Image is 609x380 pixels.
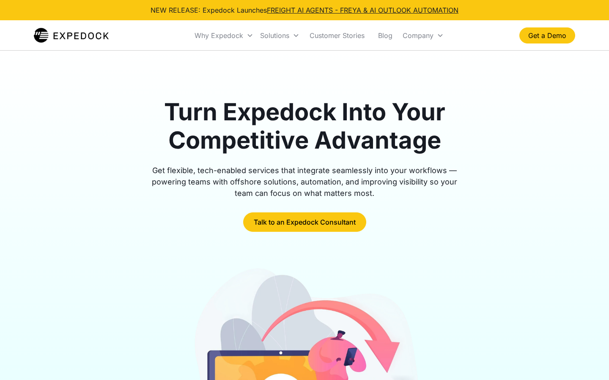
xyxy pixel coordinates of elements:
a: FREIGHT AI AGENTS - FREYA & AI OUTLOOK AUTOMATION [267,6,458,14]
a: Customer Stories [303,21,371,50]
iframe: Chat Widget [567,339,609,380]
div: Solutions [260,31,289,40]
a: home [34,27,109,44]
a: Blog [371,21,399,50]
a: Get a Demo [519,27,575,43]
div: NEW RELEASE: Expedock Launches [151,5,458,15]
div: Why Expedock [195,31,243,40]
a: Talk to an Expedock Consultant [243,212,366,232]
div: Why Expedock [191,21,257,50]
div: Solutions [257,21,303,50]
h1: Turn Expedock Into Your Competitive Advantage [142,98,467,155]
img: Expedock Logo [34,27,109,44]
div: Company [403,31,433,40]
div: Company [399,21,447,50]
div: Get flexible, tech-enabled services that integrate seamlessly into your workflows — powering team... [142,165,467,199]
